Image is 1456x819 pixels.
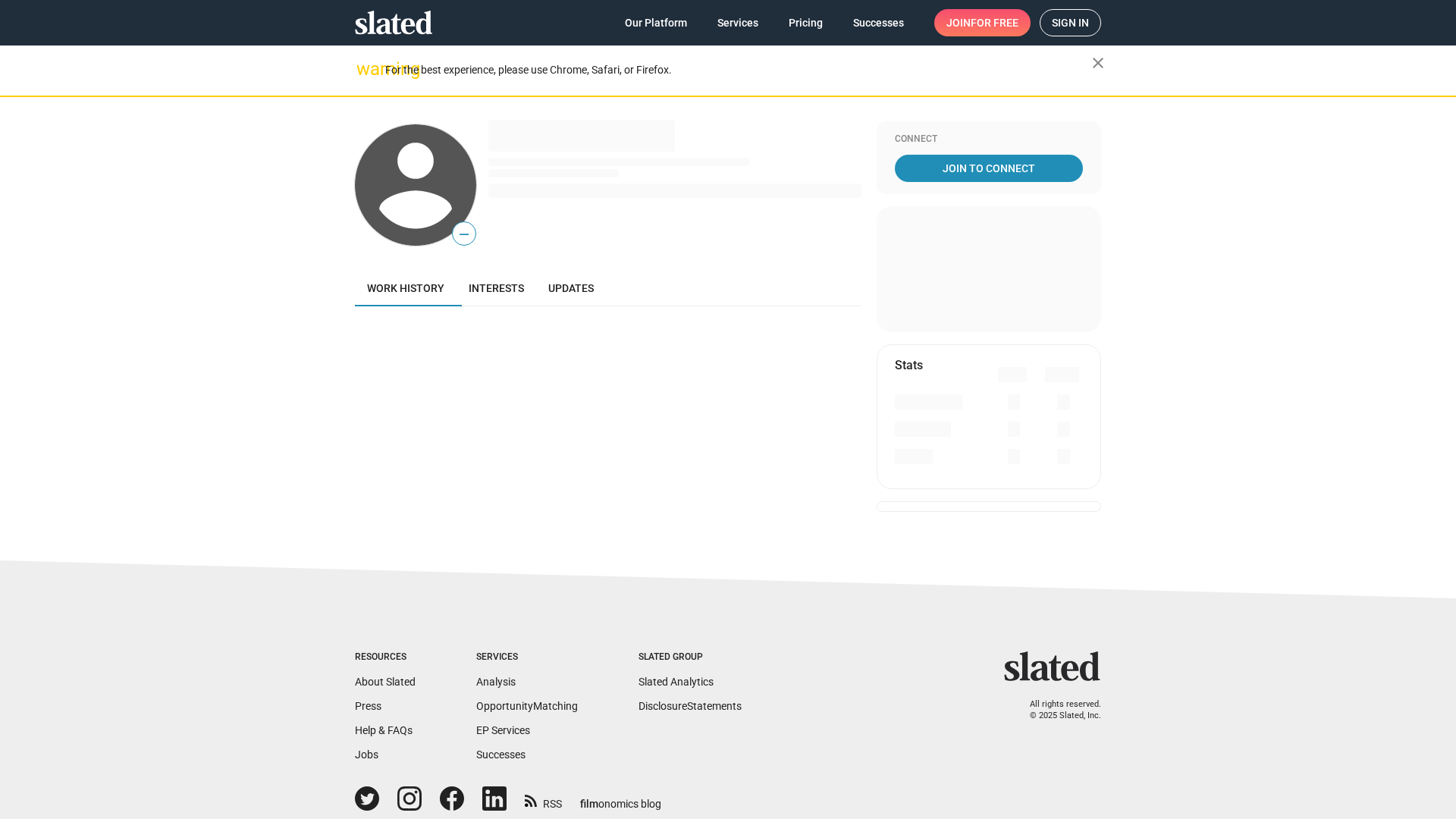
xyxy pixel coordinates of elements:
a: Jobs [355,748,378,761]
span: Services [717,9,758,36]
a: Pricing [777,9,835,36]
span: Join [946,9,1018,36]
a: Join To Connect [895,155,1083,182]
a: EP Services [476,724,530,736]
span: Our Platform [625,9,687,36]
a: Work history [355,270,457,306]
a: filmonomics blog [580,785,661,811]
span: film [580,798,598,810]
span: Work history [367,282,444,294]
div: Connect [895,133,1083,146]
div: For the best experience, please use Chrome, Safari, or Firefox. [385,60,1092,80]
span: Interests [469,282,524,294]
span: Sign in [1052,10,1089,36]
a: Successes [841,9,916,36]
a: OpportunityMatching [476,700,578,712]
a: Sign in [1040,9,1101,36]
a: Interests [457,270,536,306]
a: Successes [476,748,526,761]
a: RSS [525,788,562,811]
div: Slated Group [639,651,742,664]
div: Services [476,651,578,664]
span: Pricing [789,9,823,36]
a: Joinfor free [934,9,1031,36]
a: Services [705,9,770,36]
span: Successes [853,9,904,36]
a: Press [355,700,381,712]
a: Slated Analytics [639,676,714,688]
p: All rights reserved. © 2025 Slated, Inc. [1014,699,1101,721]
mat-card-title: Stats [895,357,923,373]
a: Our Platform [613,9,699,36]
a: About Slated [355,676,416,688]
a: Analysis [476,676,516,688]
div: Resources [355,651,416,664]
a: Updates [536,270,606,306]
span: for free [971,9,1018,36]
a: Help & FAQs [355,724,413,736]
mat-icon: close [1089,54,1107,72]
span: — [453,224,475,244]
span: Updates [548,282,594,294]
span: Join To Connect [898,155,1080,182]
a: DisclosureStatements [639,700,742,712]
mat-icon: warning [356,60,375,78]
